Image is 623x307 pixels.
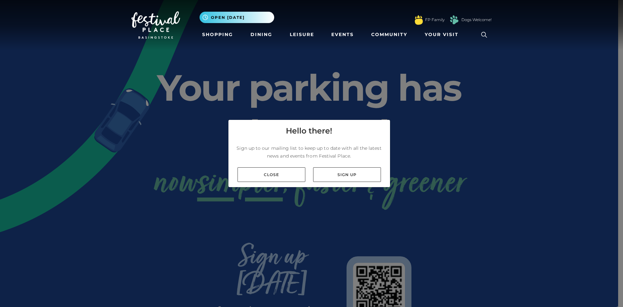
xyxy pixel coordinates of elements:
[131,11,180,39] img: Festival Place Logo
[286,125,332,137] h4: Hello there!
[422,29,464,41] a: Your Visit
[369,29,410,41] a: Community
[313,167,381,182] a: Sign up
[248,29,275,41] a: Dining
[234,144,385,160] p: Sign up to our mailing list to keep up to date with all the latest news and events from Festival ...
[461,17,492,23] a: Dogs Welcome!
[238,167,305,182] a: Close
[425,31,458,38] span: Your Visit
[287,29,317,41] a: Leisure
[211,15,245,20] span: Open [DATE]
[425,17,445,23] a: FP Family
[329,29,356,41] a: Events
[200,12,274,23] button: Open [DATE]
[200,29,236,41] a: Shopping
